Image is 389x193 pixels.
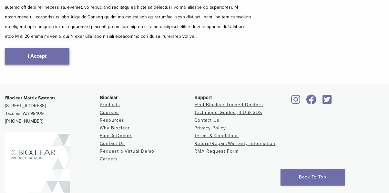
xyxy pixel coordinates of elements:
[100,95,118,100] span: Bioclear
[5,48,69,65] a: I Accept
[304,98,319,105] a: Bioclear
[195,102,263,107] a: Find Bioclear Trained Doctors
[195,117,220,123] a: Contact Us
[195,125,226,131] a: Privacy Policy
[195,141,276,146] a: Return/Repair/Warranty Information
[5,94,100,125] p: [STREET_ADDRESS] Tacoma, WA 98409 [PHONE_NUMBER]
[100,133,132,138] a: Find A Doctor
[281,169,345,186] a: Back To Top
[100,156,118,162] a: Careers
[5,95,56,101] strong: Bioclear Matrix Systems
[195,110,262,115] a: Technique Guides, IFU & SDS
[100,110,119,115] a: Courses
[100,148,154,154] a: Request a Virtual Demo
[195,133,239,138] a: Terms & Conditions
[289,98,303,105] a: Bioclear
[195,148,239,154] a: RMA Request Form
[195,95,212,100] span: Support
[100,102,120,107] a: Products
[100,125,130,131] a: Why Bioclear
[320,98,334,105] a: Bioclear
[100,141,125,146] a: Contact Us
[100,117,124,123] a: Resources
